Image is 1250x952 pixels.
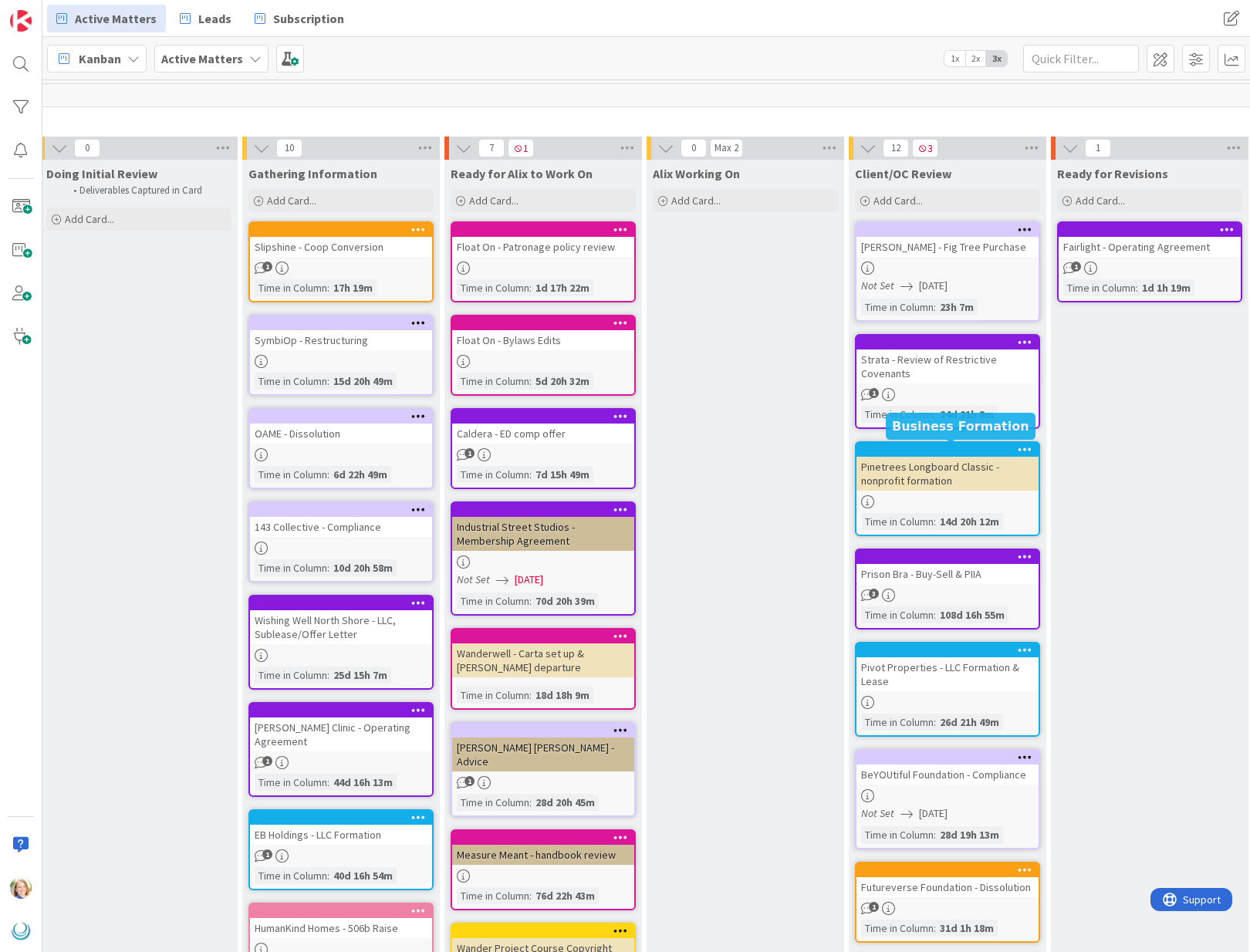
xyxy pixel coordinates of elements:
div: BeYOUtiful Foundation - Compliance [856,751,1039,785]
span: : [327,667,329,684]
div: Time in Column [861,513,934,530]
div: Time in Column [255,667,327,684]
div: [PERSON_NAME] - Fig Tree Purchase [856,237,1039,257]
span: 1 [869,388,879,398]
div: EB Holdings - LLC Formation [250,825,432,845]
div: 143 Collective - Compliance [250,503,432,537]
div: Wishing Well North Shore - LLC, Sublease/Offer Letter [250,610,432,644]
div: 7d 15h 49m [532,466,593,483]
i: Not Set [457,572,490,586]
span: 3x [986,51,1007,66]
span: 7 [478,139,505,157]
span: Doing Initial Review [46,166,157,181]
div: Time in Column [457,466,529,483]
div: 25d 15h 7m [329,667,391,684]
div: Time in Column [861,826,934,843]
div: HumanKind Homes - 506b Raise [250,904,432,938]
span: : [529,687,532,704]
span: 1 [465,448,475,458]
div: Time in Column [457,279,529,296]
div: Measure Meant - handbook review [452,845,634,865]
div: Time in Column [457,887,529,904]
li: Deliverables Captured in Card [65,184,229,197]
span: : [529,794,532,811]
div: 28d 19h 13m [936,826,1003,843]
div: Caldera - ED comp offer [452,424,634,444]
div: Time in Column [255,867,327,884]
span: 1 [1085,139,1111,157]
div: [PERSON_NAME] [PERSON_NAME] - Advice [452,738,634,771]
span: Ready for Revisions [1057,166,1168,181]
img: AD [10,877,32,899]
img: Visit kanbanzone.com [10,10,32,32]
div: HumanKind Homes - 506b Raise [250,918,432,938]
div: Time in Column [255,466,327,483]
div: 108d 16h 55m [936,606,1008,623]
a: Leads [171,5,241,32]
div: Time in Column [861,606,934,623]
span: 12 [883,139,909,157]
span: Add Card... [1076,194,1125,208]
span: : [327,559,329,576]
div: Pivot Properties - LLC Formation & Lease [856,643,1039,691]
img: avatar [10,920,32,942]
span: : [1136,279,1138,296]
div: Wanderwell - Carta set up & [PERSON_NAME] departure [452,643,634,677]
div: 17h 19m [329,279,377,296]
input: Quick Filter... [1023,45,1139,73]
i: Not Set [861,279,894,292]
div: Time in Column [255,373,327,390]
div: Fairlight - Operating Agreement [1059,223,1241,257]
div: 31d 1h 18m [936,920,998,937]
div: Industrial Street Studios - Membership Agreement [452,517,634,551]
div: Time in Column [457,687,529,704]
div: Float On - Bylaws Edits [452,330,634,350]
a: Subscription [245,5,353,32]
div: Strata - Review of Restrictive Covenants [856,336,1039,383]
div: 1d 1h 19m [1138,279,1194,296]
div: 5d 20h 32m [532,373,593,390]
div: Prison Bra - Buy-Sell & PIIA [856,550,1039,584]
i: Not Set [861,806,894,820]
span: 0 [74,139,100,157]
div: 28d 20h 45m [532,794,599,811]
div: [PERSON_NAME] Clinic - Operating Agreement [250,717,432,751]
span: 1x [944,51,965,66]
span: 3 [912,139,938,157]
div: Prison Bra - Buy-Sell & PIIA [856,564,1039,584]
span: Add Card... [65,212,114,226]
div: 18d 18h 9m [532,687,593,704]
div: 14d 20h 12m [936,513,1003,530]
span: Ready for Alix to Work On [451,166,593,181]
div: [PERSON_NAME] - Fig Tree Purchase [856,223,1039,257]
span: Client/OC Review [855,166,951,181]
div: Time in Column [861,299,934,316]
span: Support [32,2,70,21]
span: Add Card... [671,194,721,208]
span: : [934,406,936,423]
div: [PERSON_NAME] [PERSON_NAME] - Advice [452,724,634,771]
div: Time in Column [255,774,327,791]
div: 143 Collective - Compliance [250,517,432,537]
div: Strata - Review of Restrictive Covenants [856,349,1039,383]
div: OAME - Dissolution [250,410,432,444]
h5: Business Formation [892,419,1029,434]
span: 3 [869,589,879,599]
div: Pinetrees Longboard Classic - nonprofit formation [856,457,1039,491]
span: 0 [681,139,707,157]
div: 6d 22h 49m [329,466,391,483]
div: Wanderwell - Carta set up & [PERSON_NAME] departure [452,630,634,677]
div: 44d 16h 13m [329,774,397,791]
span: Kanban [79,49,121,68]
span: 1 [508,139,534,157]
span: Gathering Information [248,166,377,181]
div: Measure Meant - handbook review [452,831,634,865]
div: SymbiOp - Restructuring [250,316,432,350]
span: Leads [198,9,231,28]
div: Time in Column [457,794,529,811]
span: 1 [262,849,272,859]
div: 24d 21h 8m [936,406,998,423]
div: 1d 17h 22m [532,279,593,296]
div: 15d 20h 49m [329,373,397,390]
span: : [529,373,532,390]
